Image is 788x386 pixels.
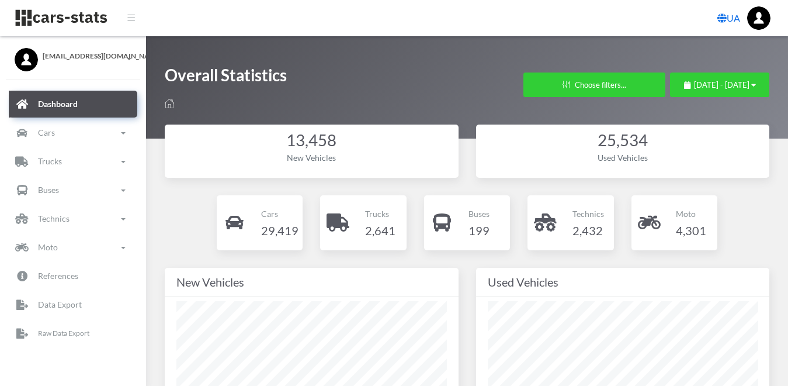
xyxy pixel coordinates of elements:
h4: 2,432 [572,221,604,240]
p: Cars [38,126,55,140]
a: [EMAIL_ADDRESS][DOMAIN_NAME] [15,48,131,61]
h4: 29,419 [261,221,298,240]
a: References [9,263,137,290]
p: References [38,269,78,284]
p: Trucks [38,154,62,169]
p: Technics [572,206,604,221]
button: [DATE] - [DATE] [670,73,769,97]
a: Moto [9,235,137,261]
p: Trucks [365,206,395,221]
a: Cars [9,120,137,147]
span: [DATE] - [DATE] [694,80,749,89]
p: Buses [38,183,59,198]
p: Cars [261,206,298,221]
h4: 4,301 [676,221,706,240]
a: Buses [9,177,137,204]
div: New Vehicles [176,273,447,291]
div: 13,458 [176,129,447,152]
p: Buses [468,206,490,221]
p: Technics [38,212,70,226]
a: Technics [9,206,137,233]
div: New Vehicles [176,151,447,164]
p: Moto [38,240,58,255]
a: Raw Data Export [9,320,137,347]
img: navbar brand [15,9,108,27]
h1: Overall Statistics [165,64,287,92]
div: 25,534 [488,129,758,152]
h4: 2,641 [365,221,395,240]
a: UA [713,6,745,30]
a: Data Export [9,292,137,319]
p: Raw Data Export [38,328,89,340]
div: Used Vehicles [488,151,758,164]
p: Data Export [38,298,82,312]
a: Dashboard [9,91,137,118]
h4: 199 [468,221,490,240]
a: Trucks [9,149,137,175]
p: Moto [676,206,706,221]
img: ... [747,6,770,30]
div: Used Vehicles [488,273,758,291]
p: Dashboard [38,97,78,112]
button: Choose filters... [523,73,665,97]
span: [EMAIL_ADDRESS][DOMAIN_NAME] [43,51,131,61]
